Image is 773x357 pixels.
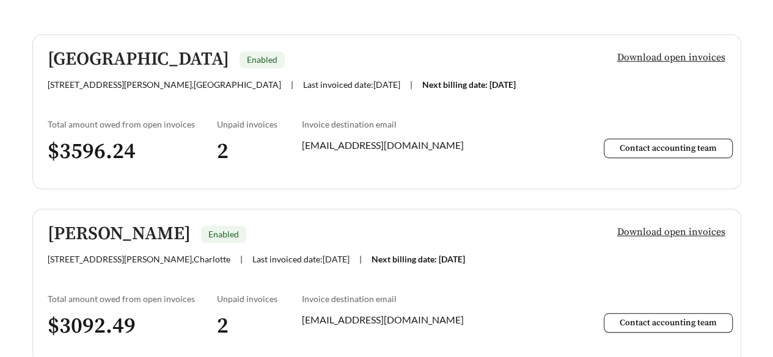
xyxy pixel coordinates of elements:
h5: [GEOGRAPHIC_DATA] [48,49,229,70]
span: | [359,254,362,264]
span: Download open invoices [617,225,725,239]
button: Contact accounting team [604,139,733,158]
span: Enabled [247,54,277,65]
span: | [240,254,243,264]
span: | [291,79,293,90]
span: [STREET_ADDRESS][PERSON_NAME] , [GEOGRAPHIC_DATA] [48,79,281,90]
div: [EMAIL_ADDRESS][DOMAIN_NAME] [302,312,556,327]
div: Unpaid invoices [217,119,302,129]
span: [STREET_ADDRESS][PERSON_NAME] , Charlotte [48,254,230,264]
span: Enabled [208,229,239,239]
span: Contact accounting team [620,143,717,154]
h5: [PERSON_NAME] [48,224,191,244]
span: Download open invoices [617,50,725,65]
h3: 2 [217,312,302,340]
span: | [410,79,412,90]
div: Invoice destination email [302,119,556,129]
div: Total amount owed from open invoices [48,119,218,129]
span: Next billing date: [DATE] [422,79,516,90]
div: Invoice destination email [302,294,556,304]
h3: $ 3596.24 [48,138,218,165]
div: [EMAIL_ADDRESS][DOMAIN_NAME] [302,138,556,153]
span: Last invoiced date: [DATE] [252,254,350,264]
span: Last invoiced date: [DATE] [303,79,400,90]
span: Next billing date: [DATE] [372,254,465,264]
button: Download open invoices [607,47,726,73]
h3: $ 3092.49 [48,312,218,340]
a: [GEOGRAPHIC_DATA]Enabled[STREET_ADDRESS][PERSON_NAME],[GEOGRAPHIC_DATA]|Last invoiced date:[DATE]... [32,34,741,189]
div: Total amount owed from open invoices [48,294,218,304]
span: Contact accounting team [620,317,717,328]
div: Unpaid invoices [217,294,302,304]
h3: 2 [217,138,302,165]
button: Contact accounting team [604,313,733,333]
button: Download open invoices [607,222,726,247]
